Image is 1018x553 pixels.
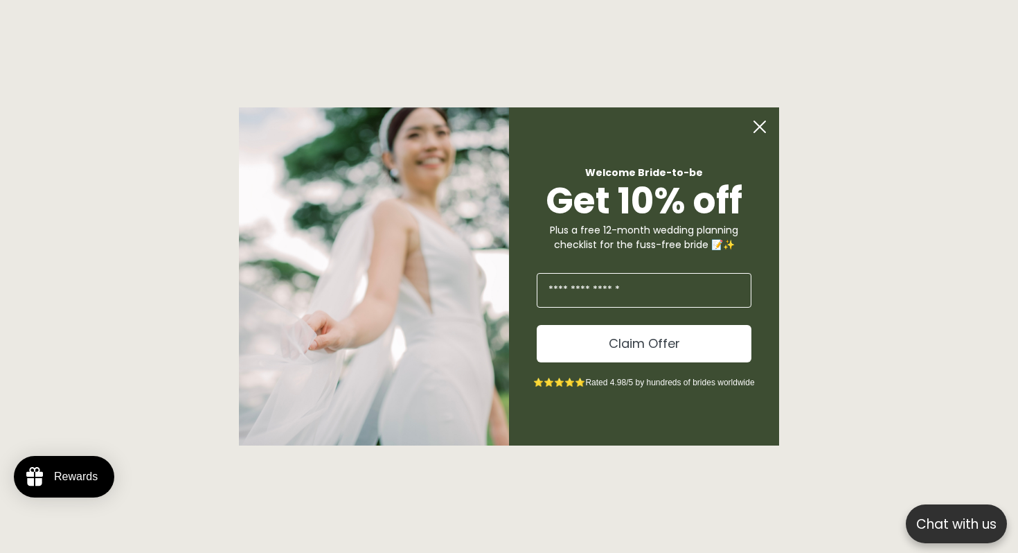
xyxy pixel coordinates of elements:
span: Get 10% off [546,175,742,226]
button: Open chatbox [906,504,1007,543]
span: Welcome Bride-to-be [585,166,703,179]
span: Rated 4.98/5 by hundreds of brides worldwide [585,378,754,387]
img: Bone and Grey [239,107,509,446]
button: Close dialog [746,113,774,141]
input: Enter Your Email [537,273,751,308]
button: Claim Offer [537,325,751,362]
div: Rewards [54,471,98,483]
span: ⭐⭐⭐⭐⭐ [533,378,585,387]
p: Chat with us [906,514,1007,534]
span: Plus a free 12-month wedding planning checklist for the fuss-free bride 📝✨ [550,223,738,252]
